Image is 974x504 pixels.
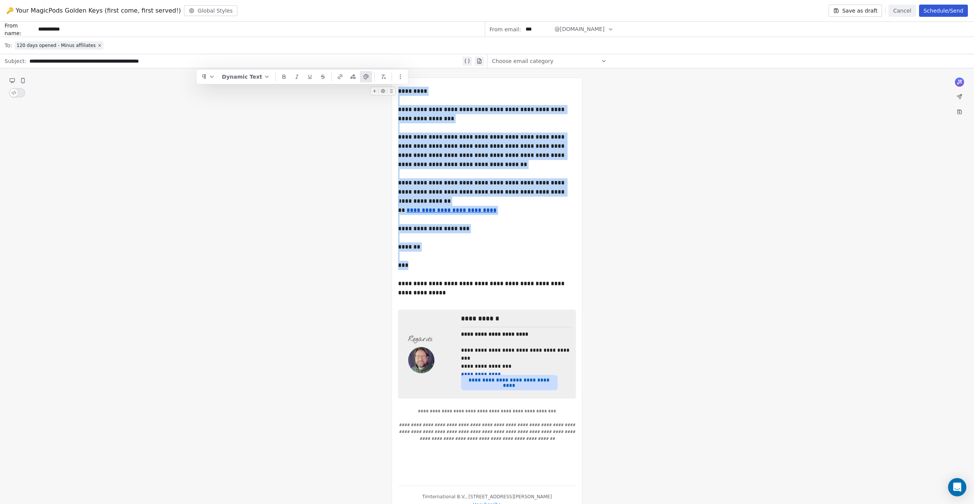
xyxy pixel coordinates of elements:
span: Choose email category [492,57,553,65]
button: Global Styles [184,5,237,16]
button: Save as draft [829,5,882,17]
button: Dynamic Text [219,71,273,82]
span: 120 days opened - Minus affiliates [16,42,95,48]
span: Subject: [5,57,26,67]
span: From name: [5,22,35,37]
button: Cancel [889,5,916,17]
div: Open Intercom Messenger [948,478,966,496]
button: Schedule/Send [919,5,968,17]
span: 🔑 Your MagicPods Golden Keys (first come, first served!) [6,6,181,15]
span: @[DOMAIN_NAME] [555,25,605,33]
span: From email: [490,26,521,33]
span: To: [5,42,12,49]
